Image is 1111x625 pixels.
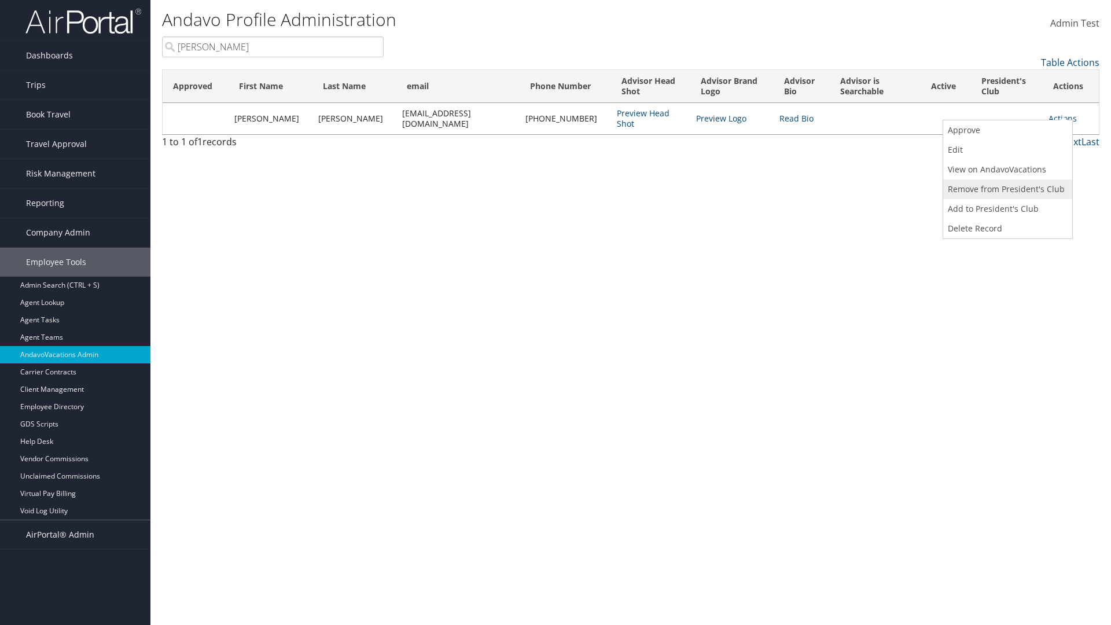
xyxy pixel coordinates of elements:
th: President's Club: activate to sort column ascending [971,70,1043,103]
th: Phone Number: activate to sort column ascending [520,70,611,103]
td: [EMAIL_ADDRESS][DOMAIN_NAME] [396,103,520,134]
span: Reporting [26,189,64,218]
th: Advisor Brand Logo: activate to sort column ascending [690,70,774,103]
a: Read Bio [779,113,814,124]
div: 1 to 1 of records [162,135,384,155]
a: Last [1081,135,1099,148]
a: Add to President's Club [943,199,1069,219]
a: Delete Record [943,219,1069,238]
a: Admin Test [1050,6,1099,42]
span: Travel Approval [26,130,87,159]
a: Remove from President's Club [943,179,1069,199]
span: AirPortal® Admin [26,520,94,549]
span: Trips [26,71,46,100]
td: [PERSON_NAME] [229,103,312,134]
span: Book Travel [26,100,71,129]
input: Search [162,36,384,57]
td: [PHONE_NUMBER] [520,103,611,134]
a: Approve [943,120,1069,140]
th: Approved: activate to sort column ascending [163,70,229,103]
th: Advisor is Searchable: activate to sort column ascending [830,70,921,103]
th: Advisor Head Shot: activate to sort column ascending [611,70,690,103]
span: 1 [197,135,203,148]
a: Edit [943,140,1069,160]
span: Employee Tools [26,248,86,277]
a: View on AndavoVacations [943,160,1069,179]
span: Dashboards [26,41,73,70]
th: Active: activate to sort column ascending [921,70,971,103]
span: Company Admin [26,218,90,247]
span: Risk Management [26,159,95,188]
h1: Andavo Profile Administration [162,8,787,32]
th: Last Name: activate to sort column ascending [312,70,396,103]
th: Advisor Bio: activate to sort column ascending [774,70,830,103]
a: Preview Head Shot [617,108,669,129]
td: [PERSON_NAME] [312,103,396,134]
span: Admin Test [1050,17,1099,30]
th: First Name: activate to sort column ascending [229,70,312,103]
a: Actions [1049,113,1077,124]
img: airportal-logo.png [25,8,141,35]
th: email: activate to sort column ascending [396,70,520,103]
a: Table Actions [1041,56,1099,69]
th: Actions [1043,70,1099,103]
a: Preview Logo [696,113,746,124]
